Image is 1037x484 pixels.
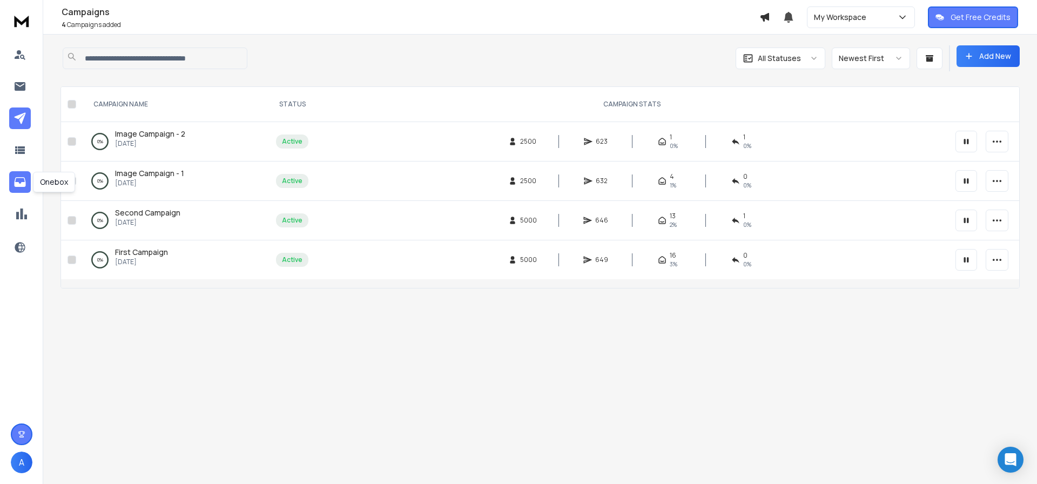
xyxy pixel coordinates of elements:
p: 0 % [97,136,103,147]
span: Image Campaign - 1 [115,168,184,178]
button: A [11,452,32,473]
td: 0%Image Campaign - 1[DATE] [80,162,270,201]
img: logo [11,11,32,31]
button: Add New [957,45,1020,67]
span: 2500 [520,177,536,185]
span: 4 [670,172,674,181]
span: 2500 [520,137,536,146]
span: 1 [670,133,672,142]
p: [DATE] [115,179,184,187]
span: 2 % [670,220,677,229]
a: Image Campaign - 2 [115,129,185,139]
span: First Campaign [115,247,168,257]
span: 1 % [670,181,676,190]
span: 1 [743,212,745,220]
p: 0 % [97,254,103,265]
p: Get Free Credits [951,12,1011,23]
span: 0 % [743,181,751,190]
p: [DATE] [115,218,180,227]
td: 0%Image Campaign - 2[DATE] [80,122,270,162]
span: 13 [670,212,676,220]
button: Get Free Credits [928,6,1018,28]
a: Image Campaign - 1 [115,168,184,179]
div: Active [282,177,302,185]
a: Second Campaign [115,207,180,218]
td: 0%First Campaign[DATE] [80,240,270,280]
div: Active [282,256,302,264]
div: Open Intercom Messenger [998,447,1023,473]
span: 5000 [520,256,537,264]
span: 0 % [743,220,751,229]
span: 0 % [743,142,751,150]
span: 646 [595,216,608,225]
p: 0 % [97,215,103,226]
div: Onebox [33,172,75,192]
p: My Workspace [814,12,871,23]
th: CAMPAIGN STATS [315,87,949,122]
span: 1 [743,133,745,142]
h1: Campaigns [62,5,759,18]
p: [DATE] [115,139,185,148]
div: Active [282,216,302,225]
span: 632 [596,177,608,185]
p: 0 % [97,176,103,186]
span: 0 [743,172,748,181]
button: Newest First [832,48,910,69]
span: 0 % [670,142,678,150]
span: 3 % [670,260,677,268]
a: First Campaign [115,247,168,258]
p: [DATE] [115,258,168,266]
span: 0 [743,251,748,260]
span: 0 % [743,260,751,268]
td: 0%Second Campaign[DATE] [80,201,270,240]
p: Campaigns added [62,21,759,29]
span: 4 [62,20,66,29]
th: STATUS [270,87,315,122]
span: 5000 [520,216,537,225]
span: 649 [595,256,608,264]
div: Active [282,137,302,146]
span: 16 [670,251,676,260]
p: All Statuses [758,53,801,64]
th: CAMPAIGN NAME [80,87,270,122]
span: 623 [596,137,608,146]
